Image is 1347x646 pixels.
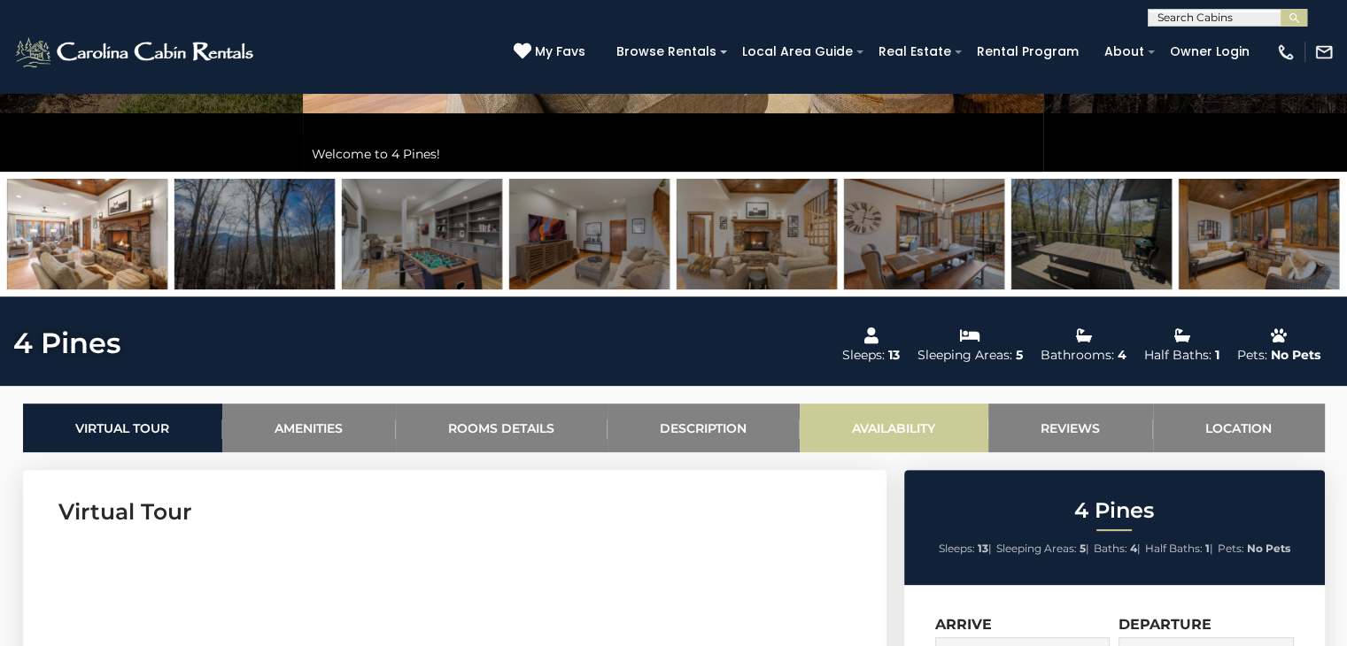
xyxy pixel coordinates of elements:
[396,404,608,452] a: Rooms Details
[939,542,975,555] span: Sleeps:
[13,35,259,70] img: White-1-2.png
[514,42,590,62] a: My Favs
[1011,179,1172,289] img: 168540248
[303,136,1043,172] div: Welcome to 4 Pines!
[1218,542,1244,555] span: Pets:
[1080,542,1086,555] strong: 5
[870,38,960,65] a: Real Estate
[174,179,335,289] img: 165468330
[1130,542,1137,555] strong: 4
[58,496,851,527] h3: Virtual Tour
[1179,179,1339,289] img: 165405918
[1094,537,1141,560] li: |
[1276,42,1296,62] img: phone-regular-white.png
[996,542,1077,555] span: Sleeping Areas:
[1095,38,1153,65] a: About
[608,404,800,452] a: Description
[909,499,1320,522] h2: 4 Pines
[1161,38,1258,65] a: Owner Login
[844,179,1004,289] img: 165405916
[677,179,837,289] img: 165405909
[23,404,222,452] a: Virtual Tour
[935,616,992,633] label: Arrive
[342,179,502,289] img: 165405944
[1145,537,1213,560] li: |
[978,542,988,555] strong: 13
[1314,42,1334,62] img: mail-regular-white.png
[988,404,1153,452] a: Reviews
[1145,542,1203,555] span: Half Baths:
[1094,542,1127,555] span: Baths:
[222,404,396,452] a: Amenities
[968,38,1088,65] a: Rental Program
[1205,542,1210,555] strong: 1
[1153,404,1325,452] a: Location
[996,537,1089,560] li: |
[7,179,167,289] img: 165405908
[939,537,992,560] li: |
[1119,616,1212,633] label: Departure
[1247,542,1290,555] strong: No Pets
[733,38,862,65] a: Local Area Guide
[509,179,670,289] img: 165405942
[800,404,988,452] a: Availability
[535,42,585,61] span: My Favs
[608,38,725,65] a: Browse Rentals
